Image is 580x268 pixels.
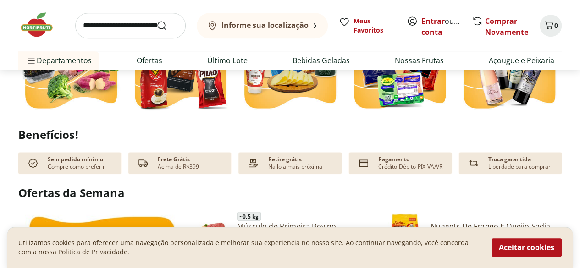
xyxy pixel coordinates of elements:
[395,55,444,66] a: Nossas Frutas
[378,156,409,163] p: Pagamento
[268,163,322,170] p: Na loja mais próxima
[431,221,564,231] a: Nuggets De Frango E Queijo Sadia 300G
[75,13,186,38] input: search
[18,239,481,257] p: Utilizamos cookies para oferecer uma navegação personalizada e melhorar sua experiencia no nosso ...
[18,185,562,201] h2: Ofertas da Semana
[246,156,260,170] img: payment
[48,156,103,163] p: Sem pedido mínimo
[339,16,396,35] a: Meus Favoritos
[26,49,92,71] span: Departamentos
[488,163,551,170] p: Liberdade para comprar
[197,13,328,38] button: Informe sua localização
[489,55,554,66] a: Açougue e Peixaria
[268,156,301,163] p: Retire grátis
[354,16,396,35] span: Meus Favoritos
[156,20,178,31] button: Submit Search
[540,15,562,37] button: Carrinho
[26,49,37,71] button: Menu
[237,212,261,221] span: ~ 0,5 kg
[137,55,162,66] a: Ofertas
[378,163,442,170] p: Crédito-Débito-PIX-VA/VR
[158,163,199,170] p: Acima de R$399
[554,21,558,30] span: 0
[421,16,472,37] a: Criar conta
[158,156,190,163] p: Frete Grátis
[421,16,462,38] span: ou
[293,55,350,66] a: Bebidas Geladas
[48,163,105,170] p: Compre como preferir
[221,20,309,30] b: Informe sua localização
[18,128,562,141] h2: Benefícios!
[207,55,248,66] a: Último Lote
[189,213,233,257] img: Músculo de Primeira Bovino
[356,156,371,170] img: card
[383,213,427,257] img: Nuggets de Frango e Queijo Sadia 300g
[485,16,528,37] a: Comprar Novamente
[421,16,445,26] a: Entrar
[466,156,481,170] img: Devolução
[492,239,562,257] button: Aceitar cookies
[136,156,150,170] img: truck
[26,156,40,170] img: check
[488,156,531,163] p: Troca garantida
[237,221,372,231] a: Músculo de Primeira Bovino
[18,11,64,38] img: Hortifruti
